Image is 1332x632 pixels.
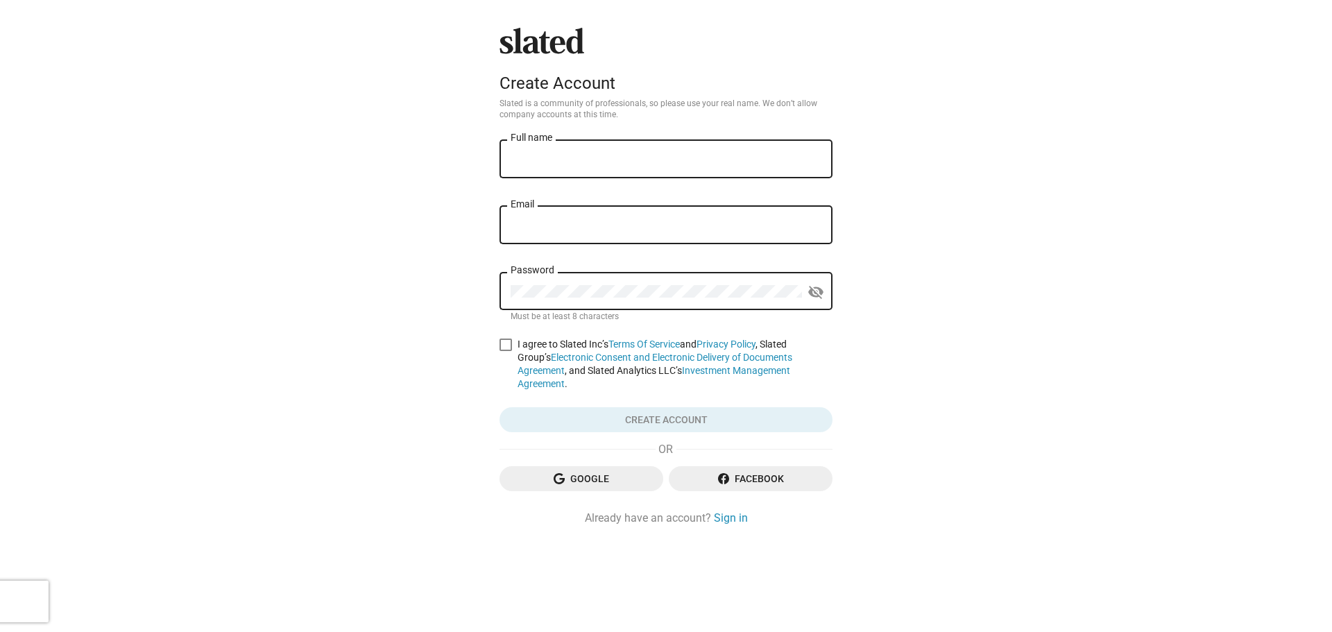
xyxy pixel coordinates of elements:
[608,339,680,350] a: Terms Of Service
[511,311,619,323] mat-hint: Must be at least 8 characters
[499,511,832,525] div: Already have an account?
[518,338,832,391] span: I agree to Slated Inc’s and , Slated Group’s , and Slated Analytics LLC’s .
[499,74,832,93] div: Create Account
[511,466,652,491] span: Google
[669,466,832,491] button: Facebook
[808,282,824,303] mat-icon: visibility_off
[680,466,821,491] span: Facebook
[802,278,830,306] button: Show password
[697,339,755,350] a: Privacy Policy
[518,352,792,376] a: Electronic Consent and Electronic Delivery of Documents Agreement
[714,511,748,525] a: Sign in
[499,99,832,121] p: Slated is a community of professionals, so please use your real name. We don’t allow company acco...
[499,466,663,491] button: Google
[499,28,832,99] sl-branding: Create Account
